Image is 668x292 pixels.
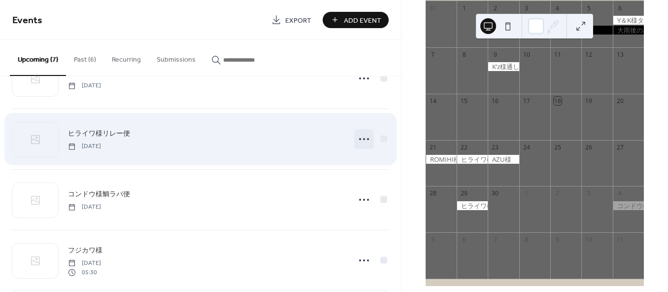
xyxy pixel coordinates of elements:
[554,97,562,105] div: 18
[491,50,500,59] div: 9
[522,50,531,59] div: 10
[585,97,593,105] div: 19
[491,143,500,151] div: 23
[613,201,644,210] div: コンドウ様鯛ラバ便
[68,188,130,200] a: コンドウ様鯛ラバ便
[616,236,624,244] div: 11
[522,97,531,105] div: 17
[68,245,102,256] a: フジカワ様
[616,97,624,105] div: 20
[613,26,644,35] div: 大雨後の為欠航
[522,189,531,198] div: 1
[491,97,500,105] div: 16
[10,40,66,76] button: Upcoming (7)
[585,4,593,12] div: 5
[104,40,149,75] button: Recurring
[460,4,468,12] div: 1
[460,236,468,244] div: 6
[68,81,101,90] span: [DATE]
[554,4,562,12] div: 4
[149,40,203,75] button: Submissions
[554,50,562,59] div: 11
[460,50,468,59] div: 8
[68,129,130,139] span: ヒライワ様リレー便
[554,236,562,244] div: 9
[429,189,437,198] div: 28
[429,4,437,12] div: 31
[491,189,500,198] div: 30
[554,189,562,198] div: 2
[616,50,624,59] div: 13
[68,203,101,212] span: [DATE]
[616,189,624,198] div: 4
[616,143,624,151] div: 27
[264,12,319,28] a: Export
[488,62,519,71] div: K’z様通し便
[585,189,593,198] div: 3
[429,50,437,59] div: 7
[429,236,437,244] div: 5
[323,12,389,28] button: Add Event
[585,50,593,59] div: 12
[613,16,644,25] div: Y＆K様タイラバ便
[429,97,437,105] div: 14
[68,246,102,256] span: フジカワ様
[488,155,519,164] div: AZU様
[585,236,593,244] div: 10
[460,189,468,198] div: 29
[66,40,104,75] button: Past (6)
[522,236,531,244] div: 8
[68,189,130,200] span: コンドウ様鯛ラバ便
[429,143,437,151] div: 21
[68,142,101,151] span: [DATE]
[522,4,531,12] div: 3
[460,143,468,151] div: 22
[285,15,311,26] span: Export
[491,236,500,244] div: 7
[522,143,531,151] div: 24
[491,4,500,12] div: 2
[426,155,457,164] div: ROMIHI様
[344,15,381,26] span: Add Event
[554,143,562,151] div: 25
[616,4,624,12] div: 6
[68,268,101,277] span: 05:30
[68,128,130,139] a: ヒライワ様リレー便
[457,155,488,164] div: ヒライワ様
[457,201,488,210] div: ヒライワ様リレー便
[12,11,42,30] span: Events
[460,97,468,105] div: 15
[585,143,593,151] div: 26
[68,259,101,268] span: [DATE]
